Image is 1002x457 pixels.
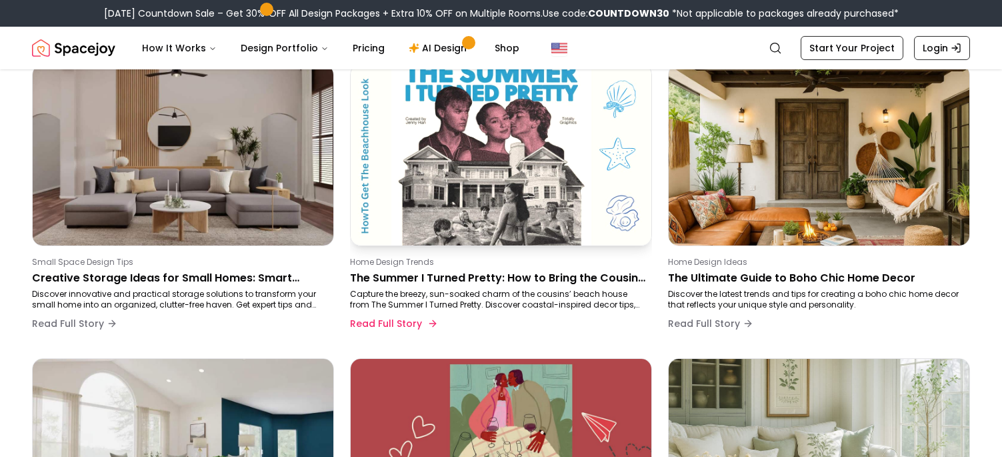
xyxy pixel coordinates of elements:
[343,60,659,250] img: The Summer I Turned Pretty: How to Bring the Cousins’ Beach House Vibes Into Your Home
[32,35,115,61] a: Spacejoy
[32,35,115,61] img: Spacejoy Logo
[669,7,899,20] span: *Not applicable to packages already purchased*
[104,7,899,20] div: [DATE] Countdown Sale – Get 30% OFF All Design Packages + Extra 10% OFF on Multiple Rooms.
[131,35,530,61] nav: Main
[668,257,965,268] p: Home Design Ideas
[33,65,333,246] img: Creative Storage Ideas for Small Homes: Smart Solutions to Maximize Space in 2025
[32,64,334,342] a: Creative Storage Ideas for Small Homes: Smart Solutions to Maximize Space in 2025Small Space Desi...
[914,36,970,60] a: Login
[668,289,965,310] p: Discover the latest trends and tips for creating a boho chic home decor that reflects your unique...
[588,7,669,20] b: COUNTDOWN30
[484,35,530,61] a: Shop
[543,7,669,20] span: Use code:
[230,35,339,61] button: Design Portfolio
[32,289,329,310] p: Discover innovative and practical storage solutions to transform your small home into an organize...
[131,35,227,61] button: How It Works
[668,270,965,286] p: The Ultimate Guide to Boho Chic Home Decor
[32,27,970,69] nav: Global
[801,36,903,60] a: Start Your Project
[350,270,647,286] p: The Summer I Turned Pretty: How to Bring the Cousins’ Beach House Vibes Into Your Home
[350,257,647,268] p: Home Design Trends
[342,35,395,61] a: Pricing
[32,270,329,286] p: Creative Storage Ideas for Small Homes: Smart Solutions to Maximize Space in [DATE]
[669,65,969,246] img: The Ultimate Guide to Boho Chic Home Decor
[350,289,647,310] p: Capture the breezy, sun-soaked charm of the cousins’ beach house from The Summer I Turned Pretty....
[398,35,481,61] a: AI Design
[350,64,652,342] a: The Summer I Turned Pretty: How to Bring the Cousins’ Beach House Vibes Into Your HomeHome Design...
[668,64,970,342] a: The Ultimate Guide to Boho Chic Home DecorHome Design IdeasThe Ultimate Guide to Boho Chic Home D...
[32,310,117,337] button: Read Full Story
[551,40,567,56] img: United States
[668,310,753,337] button: Read Full Story
[32,257,329,268] p: Small Space Design Tips
[350,310,435,337] button: Read Full Story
